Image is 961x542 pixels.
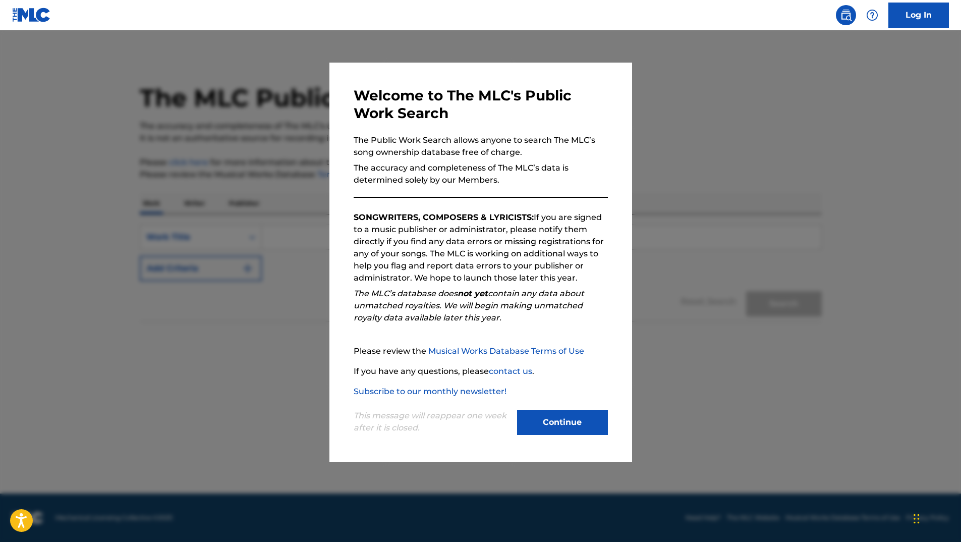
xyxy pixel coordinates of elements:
[354,345,608,357] p: Please review the
[354,134,608,158] p: The Public Work Search allows anyone to search The MLC’s song ownership database free of charge.
[354,410,511,434] p: This message will reappear one week after it is closed.
[517,410,608,435] button: Continue
[12,8,51,22] img: MLC Logo
[354,211,608,284] p: If you are signed to a music publisher or administrator, please notify them directly if you find ...
[458,289,488,298] strong: not yet
[428,346,584,356] a: Musical Works Database Terms of Use
[866,9,878,21] img: help
[354,289,584,322] em: The MLC’s database does contain any data about unmatched royalties. We will begin making unmatche...
[354,365,608,377] p: If you have any questions, please .
[888,3,949,28] a: Log In
[840,9,852,21] img: search
[354,212,534,222] strong: SONGWRITERS, COMPOSERS & LYRICISTS:
[836,5,856,25] a: Public Search
[862,5,882,25] div: Help
[354,387,506,396] a: Subscribe to our monthly newsletter!
[354,87,608,122] h3: Welcome to The MLC's Public Work Search
[489,366,532,376] a: contact us
[354,162,608,186] p: The accuracy and completeness of The MLC’s data is determined solely by our Members.
[911,494,961,542] iframe: Chat Widget
[914,504,920,534] div: Drag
